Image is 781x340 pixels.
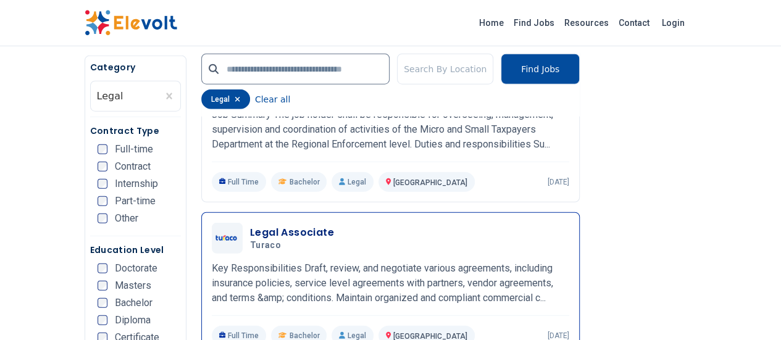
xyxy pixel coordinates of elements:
a: Contact [614,13,654,33]
span: Part-time [115,196,156,206]
input: Masters [98,281,107,291]
h3: Legal Associate [250,225,334,240]
p: Legal [332,172,373,192]
h5: Education Level [90,244,181,256]
iframe: Chat Widget [719,281,781,340]
input: Other [98,214,107,223]
input: Full-time [98,144,107,154]
input: Doctorate [98,263,107,273]
a: Login [654,10,692,35]
span: Bachelor [115,298,152,308]
input: Bachelor [98,298,107,308]
input: Contract [98,162,107,172]
a: Resources [559,13,614,33]
p: Key Responsibilities Draft, review, and negotiate various agreements, including insurance policie... [212,261,569,305]
span: Other [115,214,138,223]
span: Doctorate [115,263,157,273]
button: Find Jobs [501,54,580,85]
input: Diploma [98,315,107,325]
span: Internship [115,179,158,189]
span: Bachelor [289,177,319,187]
a: Home [474,13,509,33]
span: Contract [115,162,151,172]
span: Turaco [250,240,281,251]
p: Job Summary The job holder shall be responsible for overseeing, management, supervision and coord... [212,107,569,152]
span: Full-time [115,144,153,154]
p: [DATE] [548,177,569,187]
input: Part-time [98,196,107,206]
button: Clear all [255,89,290,109]
input: Internship [98,179,107,189]
a: Find Jobs [509,13,559,33]
img: Turaco [215,235,240,241]
a: Kenya Revenue AuthorityChief Manager Regional Enforcement Coordination & Case ManagementKenya Rev... [212,59,569,192]
span: Diploma [115,315,151,325]
h5: Category [90,61,181,73]
h5: Contract Type [90,125,181,137]
span: Masters [115,281,151,291]
p: Full Time [212,172,267,192]
span: [GEOGRAPHIC_DATA] [393,178,467,187]
img: Elevolt [85,10,177,36]
div: legal [201,89,250,109]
